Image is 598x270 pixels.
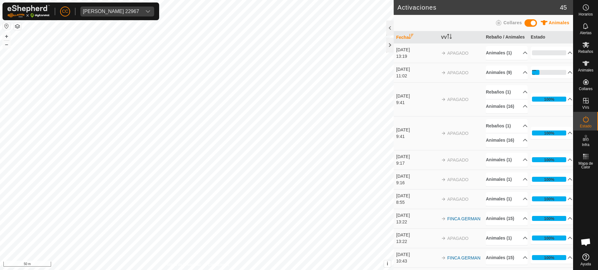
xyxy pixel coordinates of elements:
[532,177,566,182] div: 100%
[396,193,438,199] div: [DATE]
[486,133,528,147] p-accordion-header: Animales (16)
[532,236,566,240] div: 100%
[486,192,528,206] p-accordion-header: Animales (1)
[3,41,10,48] button: –
[396,212,438,219] div: [DATE]
[7,5,50,18] img: Logo Gallagher
[396,160,438,167] div: 9:17
[580,124,591,128] span: Estado
[447,197,468,202] span: APAGADO
[544,157,554,163] div: 100%
[532,70,566,75] div: 22%
[396,53,438,60] div: 13:19
[396,66,438,73] div: [DATE]
[532,97,566,102] div: 100%
[532,255,566,260] div: 100%
[439,31,483,43] th: VV
[447,131,468,136] span: APAGADO
[441,97,446,102] img: arrow
[486,66,528,80] p-accordion-header: Animales (9)
[447,216,481,221] a: FINCA GERMAN
[549,20,569,25] span: Animales
[579,87,592,91] span: Collares
[441,70,446,75] img: arrow
[486,119,528,133] p-accordion-header: Rebaños (1)
[531,47,572,59] p-accordion-header: 0%
[503,20,522,25] span: Collares
[483,31,528,43] th: Rebaño / Animales
[578,68,593,72] span: Animales
[544,235,554,241] div: 100%
[544,96,554,102] div: 100%
[3,33,10,40] button: +
[581,262,591,266] span: Ayuda
[62,8,68,15] span: CC
[447,158,468,162] span: APAGADO
[396,99,438,106] div: 9:41
[532,50,566,55] div: 0%
[560,3,567,12] span: 45
[486,251,528,265] p-accordion-header: Animales (15)
[532,196,566,201] div: 100%
[544,216,554,222] div: 100%
[447,97,468,102] span: APAGADO
[532,157,566,162] div: 100%
[447,35,452,40] p-sorticon: Activar para ordenar
[384,260,391,267] button: i
[409,35,414,40] p-sorticon: Activar para ordenar
[575,162,596,169] span: Mapa de Calor
[447,255,481,260] a: FINCA GERMAN
[396,258,438,264] div: 10:43
[441,131,446,136] img: arrow
[531,193,572,205] p-accordion-header: 100%
[142,7,154,16] div: dropdown trigger
[486,85,528,99] p-accordion-header: Rebaños (1)
[579,12,593,16] span: Horarios
[441,216,446,221] img: arrow
[396,232,438,238] div: [DATE]
[573,251,598,268] a: Ayuda
[531,127,572,139] p-accordion-header: 100%
[208,262,229,268] a: Contáctenos
[544,196,554,202] div: 100%
[486,172,528,186] p-accordion-header: Animales (1)
[447,51,468,56] span: APAGADO
[396,199,438,206] div: 8:55
[441,255,446,260] img: arrow
[447,236,468,241] span: APAGADO
[396,173,438,180] div: [DATE]
[387,261,388,266] span: i
[544,176,554,182] div: 100%
[544,255,554,261] div: 100%
[447,177,468,182] span: APAGADO
[532,66,539,78] div: 22%
[396,47,438,53] div: [DATE]
[578,50,593,53] span: Rebaños
[441,51,446,56] img: arrow
[80,7,142,16] span: Carlos Bodas Velasco 22967
[165,262,201,268] a: Política de Privacidad
[441,158,446,162] img: arrow
[441,177,446,182] img: arrow
[528,31,573,43] th: Estado
[582,106,589,109] span: VVs
[486,153,528,167] p-accordion-header: Animales (1)
[3,22,10,30] button: Restablecer Mapa
[531,232,572,244] p-accordion-header: 100%
[486,231,528,245] p-accordion-header: Animales (1)
[396,251,438,258] div: [DATE]
[396,219,438,225] div: 13:22
[83,9,139,14] div: [PERSON_NAME] 22967
[531,66,572,79] p-accordion-header: 22%
[486,99,528,113] p-accordion-header: Animales (16)
[577,233,595,251] div: Chat abierto
[531,153,572,166] p-accordion-header: 100%
[486,212,528,226] p-accordion-header: Animales (15)
[486,46,528,60] p-accordion-header: Animales (1)
[582,143,589,147] span: Infra
[396,180,438,186] div: 9:16
[397,4,560,11] h2: Activaciones
[396,133,438,140] div: 9:41
[394,31,439,43] th: Fecha
[580,31,591,35] span: Alertas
